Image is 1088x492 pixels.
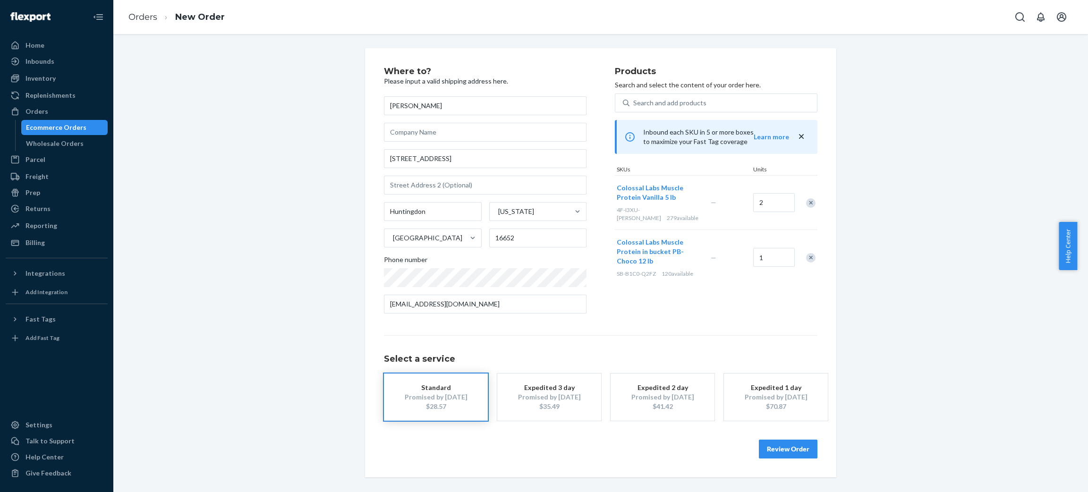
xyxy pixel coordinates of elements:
button: Learn more [754,132,789,142]
a: Returns [6,201,108,216]
button: Expedited 1 dayPromised by [DATE]$70.87 [724,373,828,421]
a: Inventory [6,71,108,86]
button: Review Order [759,440,817,458]
button: Integrations [6,266,108,281]
input: City [384,202,482,221]
div: Prep [25,188,40,197]
a: Freight [6,169,108,184]
div: $35.49 [511,402,587,411]
a: Replenishments [6,88,108,103]
input: Street Address 2 (Optional) [384,176,586,195]
div: Replenishments [25,91,76,100]
a: Ecommerce Orders [21,120,108,135]
div: Integrations [25,269,65,278]
div: Expedited 3 day [511,383,587,392]
span: Phone number [384,255,427,268]
button: Open notifications [1031,8,1050,26]
button: Colossal Labs Muscle Protein Vanilla 5 lb [617,183,699,202]
p: Please input a valid shipping address here. [384,76,586,86]
span: Colossal Labs Muscle Protein in bucket PB-Choco 12 lb [617,238,684,265]
a: Billing [6,235,108,250]
div: Inbounds [25,57,54,66]
div: Ecommerce Orders [26,123,86,132]
div: Inbound each SKU in 5 or more boxes to maximize your Fast Tag coverage [615,120,817,154]
div: Promised by [DATE] [625,392,700,402]
a: Help Center [6,450,108,465]
div: Reporting [25,221,57,230]
div: Promised by [DATE] [511,392,587,402]
a: Settings [6,417,108,433]
button: Colossal Labs Muscle Protein in bucket PB-Choco 12 lb [617,238,699,266]
div: Standard [398,383,474,392]
div: Freight [25,172,49,181]
div: Home [25,41,44,50]
button: StandardPromised by [DATE]$28.57 [384,373,488,421]
input: Quantity [753,193,795,212]
button: Close Navigation [89,8,108,26]
div: Search and add products [633,98,706,108]
input: Street Address [384,149,586,168]
div: $28.57 [398,402,474,411]
a: Wholesale Orders [21,136,108,151]
button: Help Center [1059,222,1077,270]
button: Open account menu [1052,8,1071,26]
p: Search and select the content of your order here. [615,80,817,90]
a: Inbounds [6,54,108,69]
button: Fast Tags [6,312,108,327]
div: Wholesale Orders [26,139,84,148]
input: Quantity [753,248,795,267]
div: SKUs [615,165,751,175]
button: Give Feedback [6,466,108,481]
div: Give Feedback [25,468,71,478]
div: Promised by [DATE] [738,392,814,402]
div: Remove Item [806,253,816,263]
button: Expedited 3 dayPromised by [DATE]$35.49 [497,373,601,421]
div: Inventory [25,74,56,83]
ol: breadcrumbs [121,3,232,31]
div: $41.42 [625,402,700,411]
div: [GEOGRAPHIC_DATA] [393,233,462,243]
div: Orders [25,107,48,116]
div: Add Fast Tag [25,334,59,342]
a: New Order [175,12,225,22]
div: Parcel [25,155,45,164]
input: First & Last Name [384,96,586,115]
a: Parcel [6,152,108,167]
a: Orders [6,104,108,119]
div: Returns [25,204,51,213]
h2: Where to? [384,67,586,76]
a: Home [6,38,108,53]
span: 120 available [662,270,693,277]
a: Prep [6,185,108,200]
span: 4F-I3XU-[PERSON_NAME] [617,206,661,221]
h2: Products [615,67,817,76]
div: Remove Item [806,198,816,208]
div: Expedited 1 day [738,383,814,392]
button: Expedited 2 dayPromised by [DATE]$41.42 [611,373,714,421]
input: Company Name [384,123,586,142]
div: $70.87 [738,402,814,411]
div: Expedited 2 day [625,383,700,392]
span: — [711,254,716,262]
a: Add Fast Tag [6,331,108,346]
div: Billing [25,238,45,247]
span: 279 available [667,214,698,221]
div: Units [751,165,794,175]
div: Talk to Support [25,436,75,446]
button: close [797,132,806,142]
a: Talk to Support [6,433,108,449]
input: ZIP Code [489,229,587,247]
span: Colossal Labs Muscle Protein Vanilla 5 lb [617,184,683,201]
div: Promised by [DATE] [398,392,474,402]
div: Fast Tags [25,314,56,324]
h1: Select a service [384,355,817,364]
a: Orders [128,12,157,22]
span: — [711,198,716,206]
div: Help Center [25,452,64,462]
input: [GEOGRAPHIC_DATA] [392,233,393,243]
button: Open Search Box [1011,8,1029,26]
div: [US_STATE] [498,207,534,216]
div: Settings [25,420,52,430]
div: Add Integration [25,288,68,296]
